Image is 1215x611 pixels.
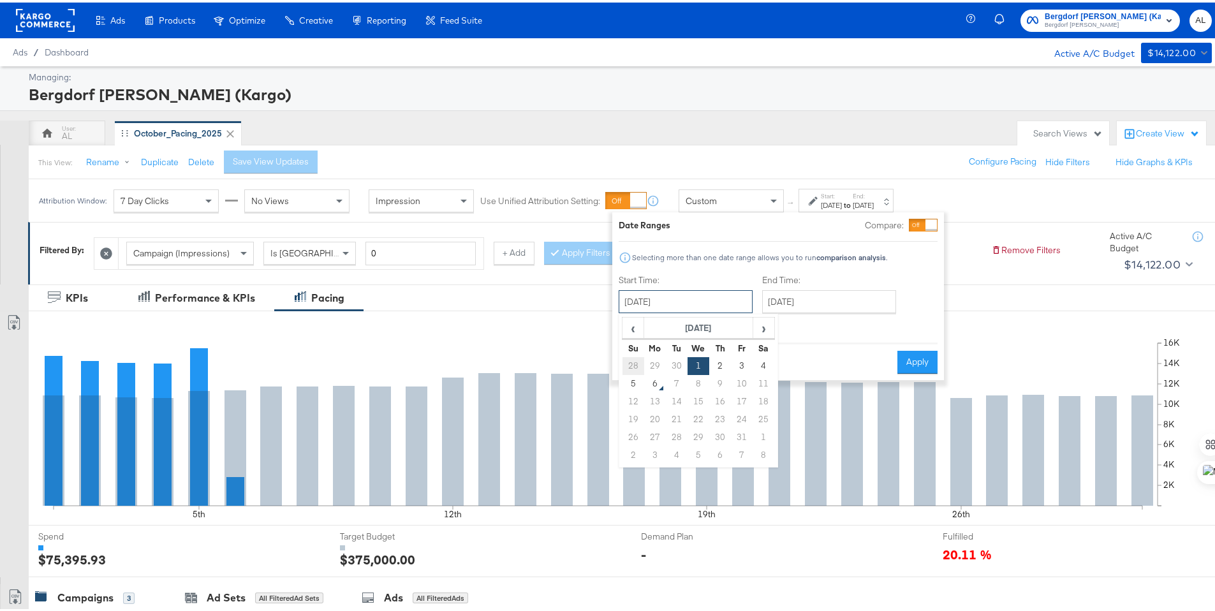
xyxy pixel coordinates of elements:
[698,506,716,518] text: 19th
[865,217,904,229] label: Compare:
[731,408,753,426] td: 24
[666,355,688,372] td: 30
[785,198,797,203] span: ↑
[384,588,403,603] div: Ads
[666,444,688,462] td: 4
[38,155,72,165] div: This View:
[753,408,774,426] td: 25
[480,193,600,205] label: Use Unified Attribution Setting:
[821,198,842,208] div: [DATE]
[1041,40,1135,59] div: Active A/C Budget
[709,337,731,355] th: Th
[1163,416,1175,428] text: 8K
[641,543,646,561] div: -
[960,148,1045,171] button: Configure Pacing
[853,198,874,208] div: [DATE]
[622,444,644,462] td: 2
[38,528,134,540] span: Spend
[762,272,901,284] label: End Time:
[688,444,709,462] td: 5
[188,154,214,166] button: Delete
[134,125,222,137] div: October_Pacing_2025
[753,337,774,355] th: Sa
[753,444,774,462] td: 8
[365,239,476,263] input: Enter a number
[753,372,774,390] td: 11
[641,528,737,540] span: Demand Plan
[731,426,753,444] td: 31
[1045,8,1161,21] span: Bergdorf [PERSON_NAME] (Kargo)
[66,288,88,303] div: KPIs
[622,426,644,444] td: 26
[13,45,27,55] span: Ads
[709,372,731,390] td: 9
[255,590,323,601] div: All Filtered Ad Sets
[299,13,333,23] span: Creative
[731,372,753,390] td: 10
[644,390,666,408] td: 13
[494,239,534,262] button: + Add
[644,337,666,355] th: Mo
[123,590,135,601] div: 3
[367,13,406,23] span: Reporting
[141,154,179,166] button: Duplicate
[821,189,842,198] label: Start:
[666,408,688,426] td: 21
[731,390,753,408] td: 17
[1147,43,1196,59] div: $14,122.00
[753,355,774,372] td: 4
[842,198,853,207] strong: to
[622,337,644,355] th: Su
[159,13,195,23] span: Products
[57,588,114,603] div: Campaigns
[1163,335,1180,346] text: 16K
[1119,252,1195,272] button: $14,122.00
[413,590,468,601] div: All Filtered Ads
[40,242,84,254] div: Filtered By:
[29,69,1209,81] div: Managing:
[121,127,128,134] div: Drag to reorder tab
[943,543,992,560] span: 20.11 %
[38,548,106,566] div: $75,395.93
[688,390,709,408] td: 15
[709,444,731,462] td: 6
[1163,436,1175,448] text: 6K
[1116,154,1193,166] button: Hide Graphs & KPIs
[897,348,938,371] button: Apply
[731,355,753,372] td: 3
[1045,154,1090,166] button: Hide Filters
[38,194,107,203] div: Attribution Window:
[631,251,888,260] div: Selecting more than one date range allows you to run .
[753,390,774,408] td: 18
[686,193,717,204] span: Custom
[1163,355,1180,367] text: 14K
[1163,477,1175,489] text: 2K
[943,528,1038,540] span: Fulfilled
[29,81,1209,103] div: Bergdorf [PERSON_NAME] (Kargo)
[622,408,644,426] td: 19
[644,426,666,444] td: 27
[1163,457,1175,468] text: 4K
[688,372,709,390] td: 8
[440,13,482,23] span: Feed Suite
[1189,7,1212,29] button: AL
[1033,125,1103,137] div: Search Views
[688,426,709,444] td: 29
[816,250,886,260] strong: comparison analysis
[1020,7,1180,29] button: Bergdorf [PERSON_NAME] (Kargo)Bergdorf [PERSON_NAME]
[666,390,688,408] td: 14
[45,45,89,55] a: Dashboard
[622,390,644,408] td: 12
[1163,376,1180,387] text: 12K
[731,337,753,355] th: Fr
[251,193,289,204] span: No Views
[311,288,344,303] div: Pacing
[1136,125,1200,138] div: Create View
[1163,396,1180,408] text: 10K
[644,315,753,337] th: [DATE]
[1110,228,1180,251] div: Active A/C Budget
[622,372,644,390] td: 5
[709,390,731,408] td: 16
[666,372,688,390] td: 7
